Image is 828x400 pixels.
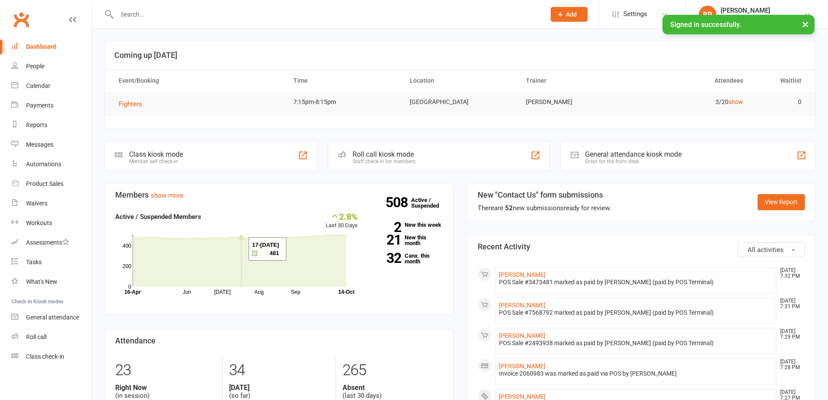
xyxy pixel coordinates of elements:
button: All activities [738,242,805,257]
div: (last 30 days) [343,383,442,400]
td: 0 [751,92,809,112]
div: People [26,63,44,70]
a: [PERSON_NAME] [499,271,545,278]
td: 3/20 [635,92,751,112]
h3: New "Contact Us" form submissions [478,191,611,199]
strong: Absent [343,383,442,392]
a: Roll call [11,327,92,347]
div: Class check-in [26,353,64,360]
a: Dashboard [11,37,92,57]
a: View Report [758,194,805,210]
div: 23 [115,357,216,383]
div: Assessments [26,239,69,246]
div: Dashboard [26,43,56,50]
a: Clubworx [10,9,32,30]
strong: 2 [371,221,401,234]
a: [PERSON_NAME] [499,302,545,309]
a: Payments [11,96,92,115]
div: Last 30 Days [326,212,358,230]
div: BR [699,6,716,23]
a: Calendar [11,76,92,96]
div: There are new submissions ready for review. [478,203,611,213]
a: Waivers [11,194,92,213]
div: Workouts [26,219,52,226]
div: POS Sale #2493938 marked as paid by [PERSON_NAME] (paid by POS Terminal) [499,339,773,347]
a: Reports [11,115,92,135]
div: Roll call kiosk mode [352,150,416,158]
a: Class kiosk mode [11,347,92,366]
div: Staff check-in for members [352,158,416,165]
a: [PERSON_NAME] [499,332,545,339]
div: Payments [26,102,53,109]
strong: [DATE] [229,383,329,392]
td: [PERSON_NAME] [518,92,635,112]
strong: 21 [371,233,401,246]
button: Add [551,7,588,22]
div: Reports [26,121,47,128]
div: Class kiosk mode [129,150,183,158]
a: 21New this month [371,235,443,246]
th: Attendees [635,70,751,92]
a: [PERSON_NAME] [499,393,545,400]
h3: Recent Activity [478,242,805,251]
h3: Members [115,191,443,199]
span: Settings [623,4,647,24]
span: All activities [748,246,784,254]
a: Workouts [11,213,92,233]
div: Messages [26,141,53,148]
a: People [11,57,92,76]
a: Assessments [11,233,92,252]
a: Messages [11,135,92,155]
a: 32Canx. this month [371,253,443,264]
div: General attendance [26,314,79,321]
strong: 32 [371,252,401,265]
a: [PERSON_NAME] [499,363,545,370]
div: Automations [26,161,61,168]
a: General attendance kiosk mode [11,308,92,327]
a: show [728,98,743,105]
time: [DATE] 7:28 PM [776,359,805,370]
time: [DATE] 7:31 PM [776,298,805,309]
a: Tasks [11,252,92,272]
div: What's New [26,278,57,285]
div: Roll call [26,333,47,340]
div: POS Sale #3473481 marked as paid by [PERSON_NAME] (paid by POS Terminal) [499,279,773,286]
span: Fighters [119,100,142,108]
input: Search... [114,8,539,20]
a: 508Active / Suspended [411,191,449,215]
th: Location [402,70,519,92]
td: [GEOGRAPHIC_DATA] [402,92,519,112]
div: POS Sale #7568792 marked as paid by [PERSON_NAME] (paid by POS Terminal) [499,309,773,316]
div: Waivers [26,200,47,207]
td: 7:15pm-8:15pm [286,92,402,112]
strong: 52 [505,204,513,212]
th: Waitlist [751,70,809,92]
div: (so far) [229,383,329,400]
strong: Right Now [115,383,216,392]
button: × [798,15,813,34]
div: 265 [343,357,442,383]
a: show more [151,192,183,199]
time: [DATE] 7:29 PM [776,329,805,340]
h3: Coming up [DATE] [114,51,806,60]
div: (in session) [115,383,216,400]
h3: Attendance [115,336,443,345]
div: Product Sales [26,180,63,187]
div: Tasks [26,259,42,266]
th: Time [286,70,402,92]
a: Automations [11,155,92,174]
div: Great for the front desk [585,158,682,165]
div: 34 [229,357,329,383]
div: Calendar [26,82,50,89]
th: Trainer [518,70,635,92]
a: 2New this week [371,222,443,228]
div: Member self check-in [129,158,183,165]
div: Bulldog Gym Castle Hill Pty Ltd [721,14,804,22]
span: Signed in successfully. [670,20,741,29]
div: 2.8% [326,212,358,221]
strong: 508 [386,196,411,209]
a: What's New [11,272,92,292]
div: [PERSON_NAME] [721,7,804,14]
th: Event/Booking [111,70,286,92]
time: [DATE] 7:32 PM [776,268,805,279]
